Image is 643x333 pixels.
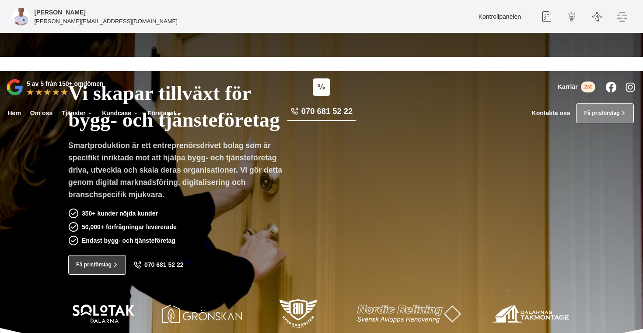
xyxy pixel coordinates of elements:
a: Kontakta oss [532,110,570,117]
a: Kontrollpanelen [479,13,521,20]
p: Smartproduktion är ett entreprenörsdrivet bolag som är specifikt inriktade mot att hjälpa bygg- o... [68,139,289,204]
a: Hem [6,103,22,123]
a: Företaget [146,103,184,123]
a: Få prisförslag [576,103,634,123]
p: [PERSON_NAME][EMAIL_ADDRESS][DOMAIN_NAME] [35,17,178,25]
span: 070 681 52 22 [144,261,184,269]
a: Kundcase [101,103,140,123]
span: Få prisförslag [76,261,112,269]
span: Karriär [558,83,578,91]
p: 50,000+ förfrågningar levererade [82,222,177,232]
p: 350+ kunder nöjda kunder [82,209,158,218]
a: Få prisförslag [68,255,126,275]
p: 5 av 5 från 150+ omdömen [27,79,103,89]
p: Endast bygg- och tjänsteföretag [82,236,175,245]
span: Få prisförslag [584,109,619,117]
span: 2st [581,81,595,92]
p: Vi vann Årets Unga Företagare i Dalarna 2024 – [3,60,640,68]
a: 070 681 52 22 [133,261,184,269]
a: Om oss [28,103,54,123]
h5: Administratör [35,7,86,17]
a: Tjänster [60,103,94,123]
img: foretagsbild-pa-smartproduktion-en-webbyraer-i-dalarnas-lan.png [12,8,30,25]
a: Karriär 2st [558,81,595,92]
span: 070 681 52 22 [301,106,353,117]
a: 070 681 52 22 [287,106,356,121]
a: Läs pressmeddelandet här! [347,60,419,67]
